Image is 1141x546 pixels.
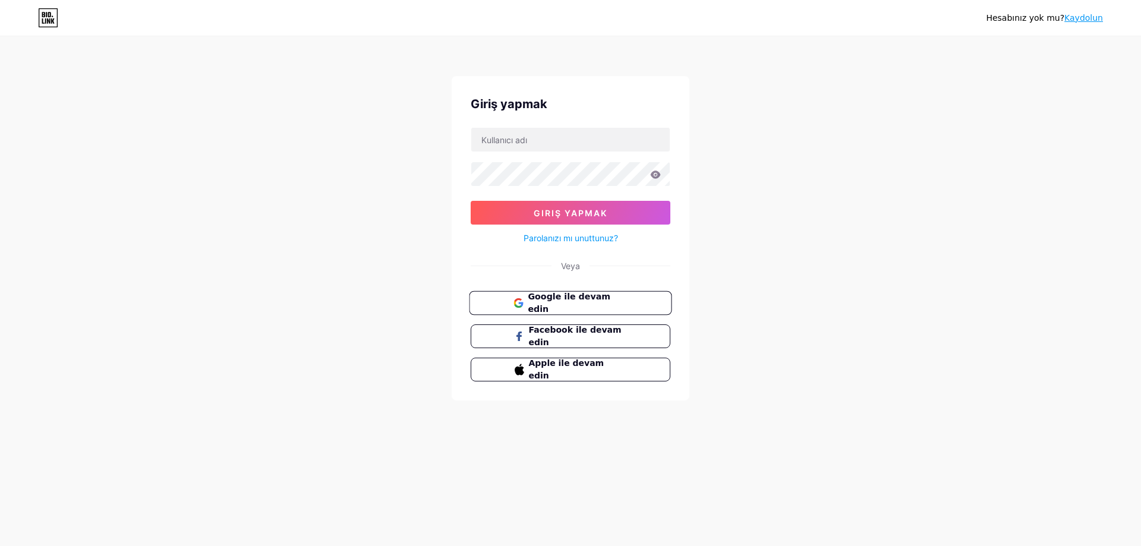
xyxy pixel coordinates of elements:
[529,325,622,347] font: Facebook ile devam edin
[986,13,1064,23] font: Hesabınız yok mu?
[471,128,670,152] input: Kullanıcı adı
[471,324,670,348] button: Facebook ile devam edin
[471,97,547,111] font: Giriş yapmak
[529,358,604,380] font: Apple ile devam edin
[1064,13,1103,23] a: Kaydolun
[524,232,618,244] a: Parolanızı mı unuttunuz?
[469,291,672,315] button: Google ile devam edin
[471,201,670,225] button: Giriş yapmak
[561,261,580,271] font: Veya
[471,358,670,381] button: Apple ile devam edin
[528,292,610,314] font: Google ile devam edin
[471,291,670,315] a: Google ile devam edin
[534,208,607,218] font: Giriş yapmak
[524,233,618,243] font: Parolanızı mı unuttunuz?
